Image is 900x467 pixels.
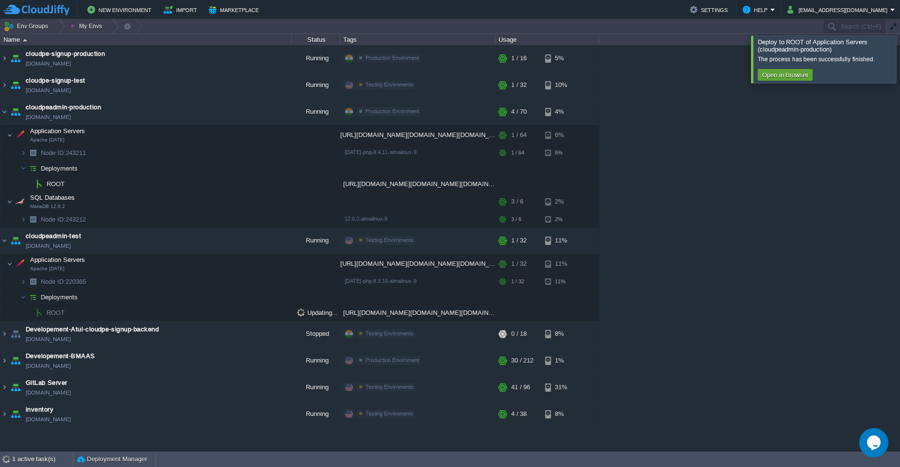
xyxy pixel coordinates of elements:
[297,309,338,316] span: Updating...
[12,451,73,467] div: 1 active task(s)
[545,192,577,211] div: 2%
[23,39,27,41] img: AMDAwAAAACH5BAEAAAAALAAAAAABAAEAAAICRAEAOw==
[545,321,577,347] div: 8%
[29,256,86,264] span: Application Servers
[511,99,527,125] div: 4 / 70
[26,241,71,251] a: [DOMAIN_NAME]
[20,161,26,176] img: AMDAwAAAACH5BAEAAAAALAAAAAABAAEAAAICRAEAOw==
[0,72,8,98] img: AMDAwAAAACH5BAEAAAAALAAAAAABAAEAAAICRAEAOw==
[26,351,95,361] span: Developement-BMAAS
[29,127,86,135] span: Application Servers
[9,227,22,254] img: AMDAwAAAACH5BAEAAAAALAAAAAABAAEAAAICRAEAOw==
[758,55,894,63] div: The process has been successfully finished.
[20,290,26,305] img: AMDAwAAAACH5BAEAAAAALAAAAAABAAEAAAICRAEAOw==
[9,45,22,71] img: AMDAwAAAACH5BAEAAAAALAAAAAABAAEAAAICRAEAOw==
[32,305,46,320] img: AMDAwAAAACH5BAEAAAAALAAAAAABAAEAAAICRAEAOw==
[40,277,87,286] span: 220365
[26,325,159,334] span: Developement-Atul-cloudpe-signup-backend
[20,145,26,160] img: AMDAwAAAACH5BAEAAAAALAAAAAABAAEAAAICRAEAOw==
[340,254,496,274] div: [URL][DOMAIN_NAME][DOMAIN_NAME][DOMAIN_NAME]
[7,254,13,274] img: AMDAwAAAACH5BAEAAAAALAAAAAABAAEAAAICRAEAOw==
[366,384,414,390] span: Testing Envirnments
[87,4,154,16] button: New Environment
[545,45,577,71] div: 5%
[511,145,524,160] div: 1 / 64
[40,293,79,301] a: Deployments
[9,374,22,400] img: AMDAwAAAACH5BAEAAAAALAAAAAABAAEAAAICRAEAOw==
[366,330,414,336] span: Testing Envirnments
[340,176,496,191] div: [URL][DOMAIN_NAME][DOMAIN_NAME][DOMAIN_NAME]
[29,194,76,201] a: SQL DatabasesMariaDB 12.0.2
[511,45,527,71] div: 1 / 16
[41,216,66,223] span: Node ID:
[366,108,419,114] span: Production Envirnment
[511,212,521,227] div: 3 / 6
[545,254,577,274] div: 11%
[0,347,8,374] img: AMDAwAAAACH5BAEAAAAALAAAAAABAAEAAAICRAEAOw==
[26,76,85,86] span: cloudpe-signup-test
[26,49,105,59] a: cloudpe-signup-production
[0,99,8,125] img: AMDAwAAAACH5BAEAAAAALAAAAAABAAEAAAICRAEAOw==
[345,149,417,155] span: [DATE]-php-8.4.11-almalinux-9
[511,125,527,145] div: 1 / 64
[26,378,67,388] a: GitLab Server
[13,254,27,274] img: AMDAwAAAACH5BAEAAAAALAAAAAABAAEAAAICRAEAOw==
[26,161,40,176] img: AMDAwAAAACH5BAEAAAAALAAAAAABAAEAAAICRAEAOw==
[292,374,340,400] div: Running
[545,274,577,289] div: 11%
[511,401,527,427] div: 4 / 38
[340,125,496,145] div: [URL][DOMAIN_NAME][DOMAIN_NAME][DOMAIN_NAME]
[9,347,22,374] img: AMDAwAAAACH5BAEAAAAALAAAAAABAAEAAAICRAEAOw==
[20,212,26,227] img: AMDAwAAAACH5BAEAAAAALAAAAAABAAEAAAICRAEAOw==
[1,34,291,45] div: Name
[292,227,340,254] div: Running
[26,59,71,69] a: [DOMAIN_NAME]
[26,334,71,344] a: [DOMAIN_NAME]
[30,266,65,272] span: Apache [DATE]
[40,215,87,224] span: 243212
[545,145,577,160] div: 6%
[41,278,66,285] span: Node ID:
[70,19,105,33] button: My Envs
[545,347,577,374] div: 1%
[9,401,22,427] img: AMDAwAAAACH5BAEAAAAALAAAAAABAAEAAAICRAEAOw==
[13,125,27,145] img: AMDAwAAAACH5BAEAAAAALAAAAAABAAEAAAICRAEAOw==
[40,149,87,157] a: Node ID:243211
[46,180,66,188] a: ROOT
[511,347,533,374] div: 30 / 212
[26,103,101,112] a: cloudpeadmin-production
[366,55,419,61] span: Production Envirnment
[292,321,340,347] div: Stopped
[0,374,8,400] img: AMDAwAAAACH5BAEAAAAALAAAAAABAAEAAAICRAEAOw==
[345,216,387,222] span: 12.0.2-almalinux-9
[30,204,65,209] span: MariaDB 12.0.2
[9,99,22,125] img: AMDAwAAAACH5BAEAAAAALAAAAAABAAEAAAICRAEAOw==
[29,127,86,135] a: Application ServersApache [DATE]
[545,125,577,145] div: 6%
[511,72,527,98] div: 1 / 32
[26,231,81,241] a: cloudpeadmin-test
[345,278,417,284] span: [DATE]-php-8.3.16-almalinux-9
[292,45,340,71] div: Running
[340,305,496,320] div: [URL][DOMAIN_NAME][DOMAIN_NAME][DOMAIN_NAME]
[0,321,8,347] img: AMDAwAAAACH5BAEAAAAALAAAAAABAAEAAAICRAEAOw==
[13,192,27,211] img: AMDAwAAAACH5BAEAAAAALAAAAAABAAEAAAICRAEAOw==
[0,401,8,427] img: AMDAwAAAACH5BAEAAAAALAAAAAABAAEAAAICRAEAOw==
[292,34,340,45] div: Status
[292,347,340,374] div: Running
[46,309,66,317] a: ROOT
[511,321,527,347] div: 0 / 18
[26,405,53,415] a: inventory
[26,176,32,191] img: AMDAwAAAACH5BAEAAAAALAAAAAABAAEAAAICRAEAOw==
[7,192,13,211] img: AMDAwAAAACH5BAEAAAAALAAAAAABAAEAAAICRAEAOw==
[545,374,577,400] div: 31%
[26,274,40,289] img: AMDAwAAAACH5BAEAAAAALAAAAAABAAEAAAICRAEAOw==
[26,415,71,424] a: [DOMAIN_NAME]
[77,454,147,464] button: Deployment Manager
